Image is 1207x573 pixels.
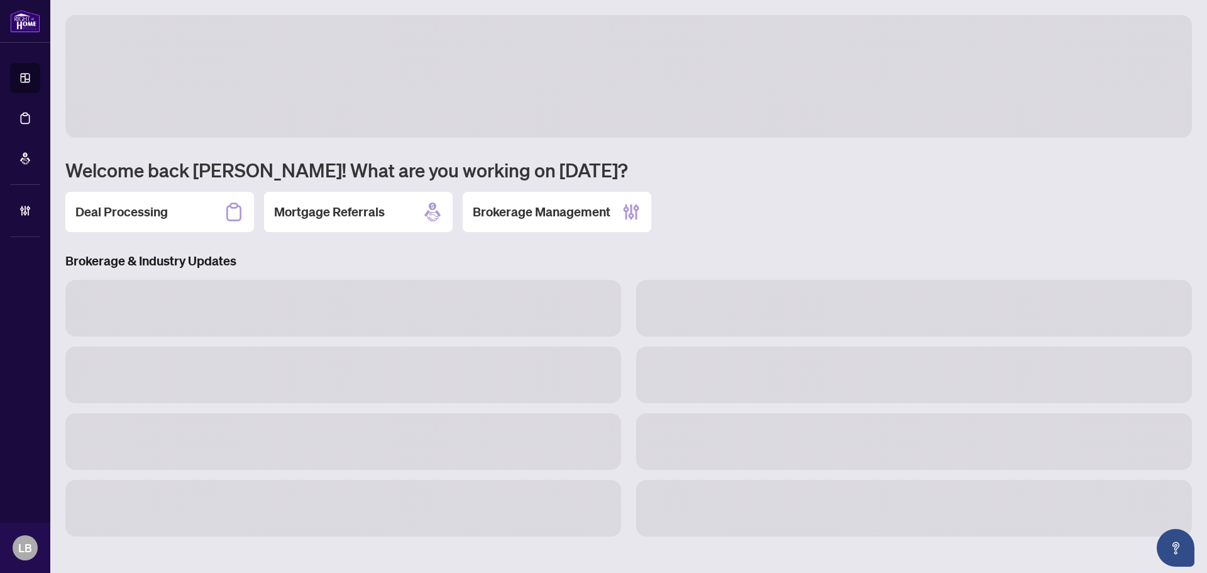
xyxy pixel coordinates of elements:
[274,203,385,221] h2: Mortgage Referrals
[75,203,168,221] h2: Deal Processing
[473,203,610,221] h2: Brokerage Management
[1157,529,1194,567] button: Open asap
[18,539,32,557] span: LB
[10,9,40,33] img: logo
[65,158,1192,182] h1: Welcome back [PERSON_NAME]! What are you working on [DATE]?
[65,252,1192,270] h3: Brokerage & Industry Updates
